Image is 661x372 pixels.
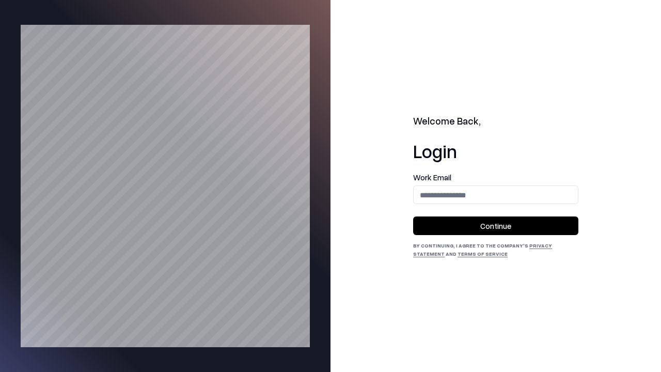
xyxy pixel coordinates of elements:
label: Work Email [413,174,578,181]
a: Terms of Service [458,251,508,257]
div: By continuing, I agree to the Company's and [413,241,578,258]
h2: Welcome Back, [413,114,578,129]
button: Continue [413,216,578,235]
h1: Login [413,141,578,161]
